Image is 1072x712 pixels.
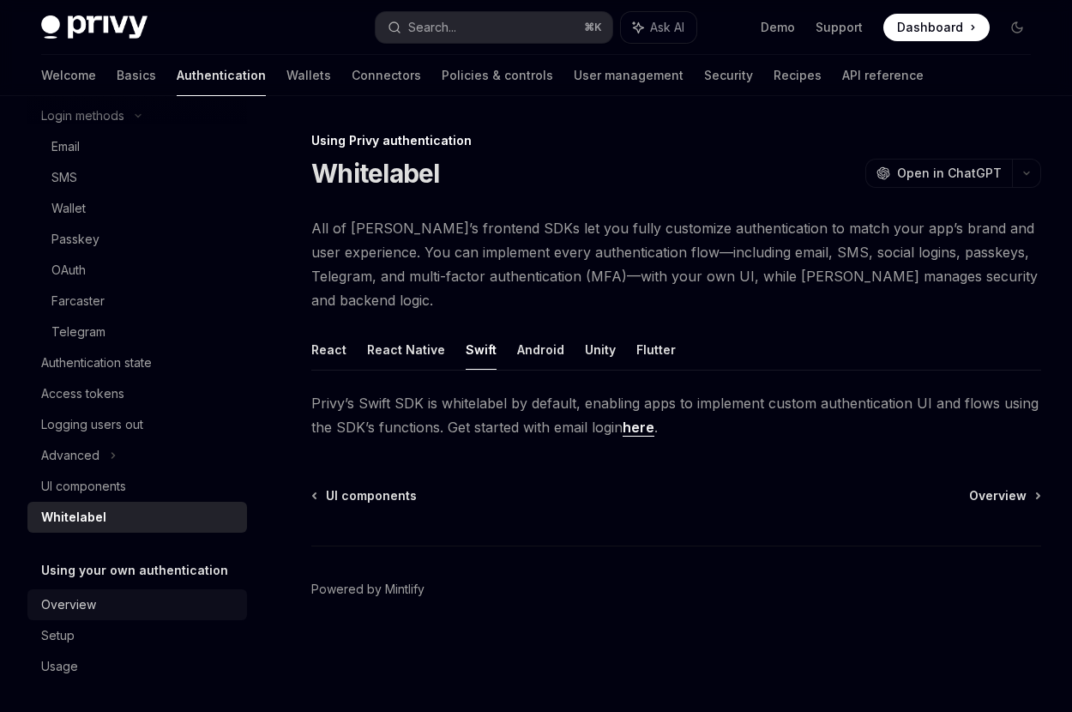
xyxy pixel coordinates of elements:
[41,353,152,373] div: Authentication state
[311,329,346,370] button: React
[574,55,684,96] a: User management
[621,12,696,43] button: Ask AI
[41,55,96,96] a: Welcome
[27,651,247,682] a: Usage
[466,329,497,370] button: Swift
[51,198,86,219] div: Wallet
[41,507,106,528] div: Whitelabel
[41,445,99,466] div: Advanced
[969,487,1027,504] span: Overview
[761,19,795,36] a: Demo
[177,55,266,96] a: Authentication
[883,14,990,41] a: Dashboard
[27,378,247,409] a: Access tokens
[27,131,247,162] a: Email
[27,620,247,651] a: Setup
[897,19,963,36] span: Dashboard
[27,589,247,620] a: Overview
[27,255,247,286] a: OAuth
[842,55,924,96] a: API reference
[41,383,124,404] div: Access tokens
[27,502,247,533] a: Whitelabel
[517,329,564,370] button: Android
[650,19,684,36] span: Ask AI
[1003,14,1031,41] button: Toggle dark mode
[41,15,148,39] img: dark logo
[408,17,456,38] div: Search...
[311,391,1041,439] span: Privy’s Swift SDK is whitelabel by default, enabling apps to implement custom authentication UI a...
[623,419,654,437] a: here
[897,165,1002,182] span: Open in ChatGPT
[865,159,1012,188] button: Open in ChatGPT
[584,21,602,34] span: ⌘ K
[311,581,425,598] a: Powered by Mintlify
[41,414,143,435] div: Logging users out
[27,162,247,193] a: SMS
[41,594,96,615] div: Overview
[27,347,247,378] a: Authentication state
[816,19,863,36] a: Support
[311,216,1041,312] span: All of [PERSON_NAME]’s frontend SDKs let you fully customize authentication to match your app’s b...
[51,167,77,188] div: SMS
[313,487,417,504] a: UI components
[41,476,126,497] div: UI components
[367,329,445,370] button: React Native
[704,55,753,96] a: Security
[442,55,553,96] a: Policies & controls
[636,329,676,370] button: Flutter
[51,136,80,157] div: Email
[774,55,822,96] a: Recipes
[51,260,86,281] div: OAuth
[27,471,247,502] a: UI components
[27,224,247,255] a: Passkey
[27,409,247,440] a: Logging users out
[41,560,228,581] h5: Using your own authentication
[376,12,612,43] button: Search...⌘K
[41,625,75,646] div: Setup
[51,291,105,311] div: Farcaster
[117,55,156,96] a: Basics
[27,317,247,347] a: Telegram
[311,132,1041,149] div: Using Privy authentication
[286,55,331,96] a: Wallets
[51,229,99,250] div: Passkey
[311,158,440,189] h1: Whitelabel
[352,55,421,96] a: Connectors
[326,487,417,504] span: UI components
[27,193,247,224] a: Wallet
[51,322,105,342] div: Telegram
[41,656,78,677] div: Usage
[27,286,247,317] a: Farcaster
[969,487,1039,504] a: Overview
[585,329,616,370] button: Unity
